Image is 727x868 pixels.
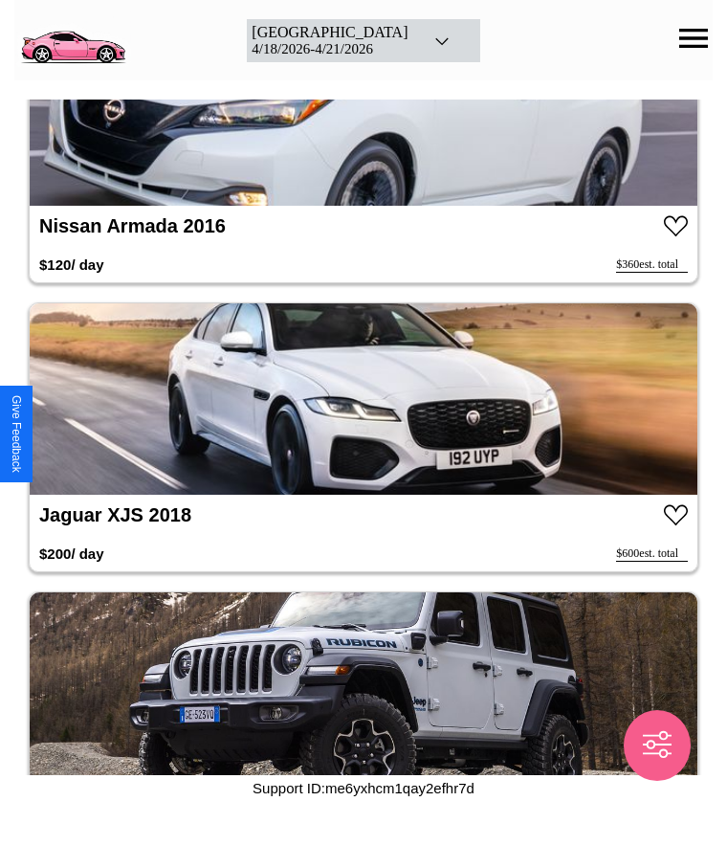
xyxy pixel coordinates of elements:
[39,215,226,236] a: Nissan Armada 2016
[616,257,688,273] div: $ 360 est. total
[252,41,408,57] div: 4 / 18 / 2026 - 4 / 21 / 2026
[252,24,408,41] div: [GEOGRAPHIC_DATA]
[39,504,191,525] a: Jaguar XJS 2018
[14,10,131,67] img: logo
[39,536,104,571] h3: $ 200 / day
[616,546,688,562] div: $ 600 est. total
[10,395,23,473] div: Give Feedback
[253,775,474,801] p: Support ID: me6yxhcm1qay2efhr7d
[39,247,104,282] h3: $ 120 / day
